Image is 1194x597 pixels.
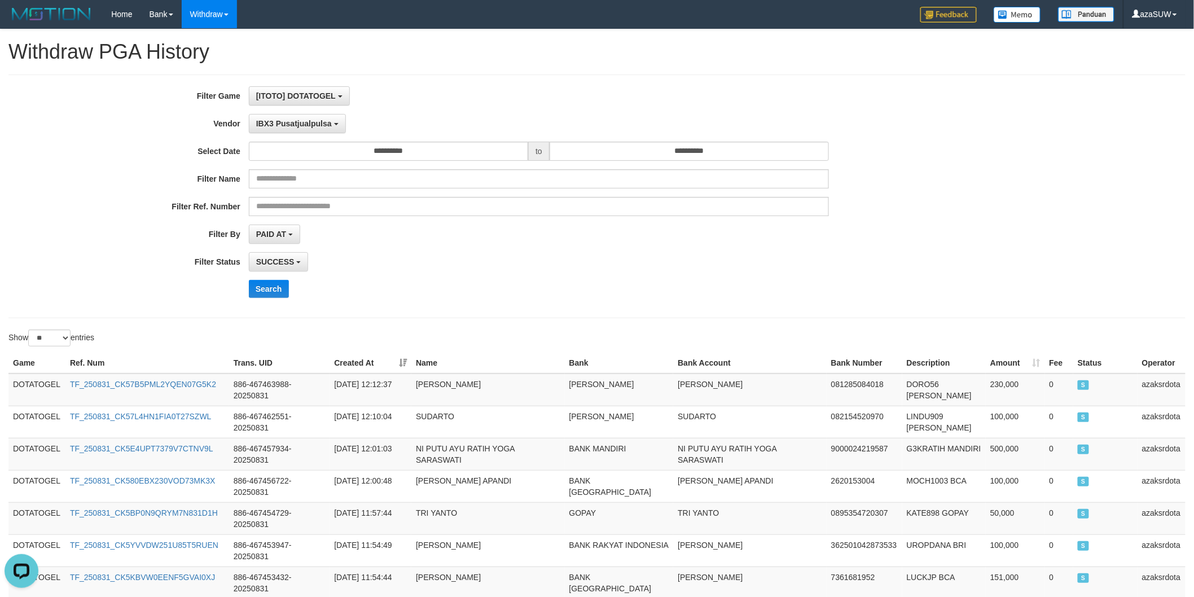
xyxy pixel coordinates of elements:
[1045,353,1074,374] th: Fee
[1078,477,1089,486] span: SUCCESS
[330,534,411,567] td: [DATE] 11:54:49
[673,374,826,406] td: [PERSON_NAME]
[673,470,826,502] td: [PERSON_NAME] APANDI
[565,406,674,438] td: [PERSON_NAME]
[1138,353,1186,374] th: Operator
[28,330,71,346] select: Showentries
[249,225,300,244] button: PAID AT
[565,502,674,534] td: GOPAY
[565,438,674,470] td: BANK MANDIRI
[902,406,986,438] td: LINDU909 [PERSON_NAME]
[565,534,674,567] td: BANK RAKYAT INDONESIA
[330,353,411,374] th: Created At: activate to sort column ascending
[1138,502,1186,534] td: azaksrdota
[827,353,902,374] th: Bank Number
[565,470,674,502] td: BANK [GEOGRAPHIC_DATA]
[330,470,411,502] td: [DATE] 12:00:48
[1045,438,1074,470] td: 0
[1138,470,1186,502] td: azaksrdota
[229,470,330,502] td: 886-467456722-20250831
[249,252,309,271] button: SUCCESS
[1078,541,1089,551] span: SUCCESS
[8,374,65,406] td: DOTATOGEL
[256,91,336,100] span: [ITOTO] DOTATOGEL
[8,330,94,346] label: Show entries
[229,353,330,374] th: Trans. UID
[229,502,330,534] td: 886-467454729-20250831
[673,502,826,534] td: TRI YANTO
[986,470,1044,502] td: 100,000
[70,476,216,485] a: TF_250831_CK580EBX230VOD73MK3X
[70,573,215,582] a: TF_250831_CK5KBVW0EENF5GVAI0XJ
[330,438,411,470] td: [DATE] 12:01:03
[330,502,411,534] td: [DATE] 11:57:44
[673,353,826,374] th: Bank Account
[1138,438,1186,470] td: azaksrdota
[1078,412,1089,422] span: SUCCESS
[902,470,986,502] td: MOCH1003 BCA
[8,41,1186,63] h1: Withdraw PGA History
[1078,445,1089,454] span: SUCCESS
[229,374,330,406] td: 886-467463988-20250831
[411,353,564,374] th: Name
[827,406,902,438] td: 082154520970
[1078,573,1089,583] span: SUCCESS
[70,444,213,453] a: TF_250831_CK5E4UPT7379V7CTNV9L
[70,412,212,421] a: TF_250831_CK57L4HN1FIA0T27SZWL
[8,502,65,534] td: DOTATOGEL
[986,534,1044,567] td: 100,000
[8,438,65,470] td: DOTATOGEL
[8,6,94,23] img: MOTION_logo.png
[827,534,902,567] td: 362501042873533
[8,534,65,567] td: DOTATOGEL
[70,508,218,517] a: TF_250831_CK5BP0N9QRYM7N831D1H
[528,142,550,161] span: to
[8,406,65,438] td: DOTATOGEL
[70,541,218,550] a: TF_250831_CK5YVVDW251U85T5RUEN
[1045,534,1074,567] td: 0
[256,119,332,128] span: IBX3 Pusatjualpulsa
[8,353,65,374] th: Game
[920,7,977,23] img: Feedback.jpg
[902,502,986,534] td: KATE898 GOPAY
[986,438,1044,470] td: 500,000
[1138,374,1186,406] td: azaksrdota
[330,406,411,438] td: [DATE] 12:10:04
[565,353,674,374] th: Bank
[673,534,826,567] td: [PERSON_NAME]
[902,353,986,374] th: Description
[986,374,1044,406] td: 230,000
[902,534,986,567] td: UROPDANA BRI
[1058,7,1114,22] img: panduan.png
[229,534,330,567] td: 886-467453947-20250831
[5,5,38,38] button: Open LiveChat chat widget
[411,374,564,406] td: [PERSON_NAME]
[411,438,564,470] td: NI PUTU AYU RATIH YOGA SARASWATI
[994,7,1041,23] img: Button%20Memo.svg
[229,438,330,470] td: 886-467457934-20250831
[1045,374,1074,406] td: 0
[256,230,286,239] span: PAID AT
[256,257,295,266] span: SUCCESS
[902,374,986,406] td: DORO56 [PERSON_NAME]
[1078,380,1089,390] span: SUCCESS
[1138,406,1186,438] td: azaksrdota
[1073,353,1138,374] th: Status
[70,380,216,389] a: TF_250831_CK57B5PML2YQEN07G5K2
[8,470,65,502] td: DOTATOGEL
[1045,406,1074,438] td: 0
[411,502,564,534] td: TRI YANTO
[827,470,902,502] td: 2620153004
[229,406,330,438] td: 886-467462551-20250831
[1045,470,1074,502] td: 0
[673,438,826,470] td: NI PUTU AYU RATIH YOGA SARASWATI
[986,502,1044,534] td: 50,000
[827,374,902,406] td: 081285084018
[827,502,902,534] td: 0895354720307
[986,353,1044,374] th: Amount: activate to sort column ascending
[249,114,346,133] button: IBX3 Pusatjualpulsa
[986,406,1044,438] td: 100,000
[411,534,564,567] td: [PERSON_NAME]
[65,353,229,374] th: Ref. Num
[249,86,350,106] button: [ITOTO] DOTATOGEL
